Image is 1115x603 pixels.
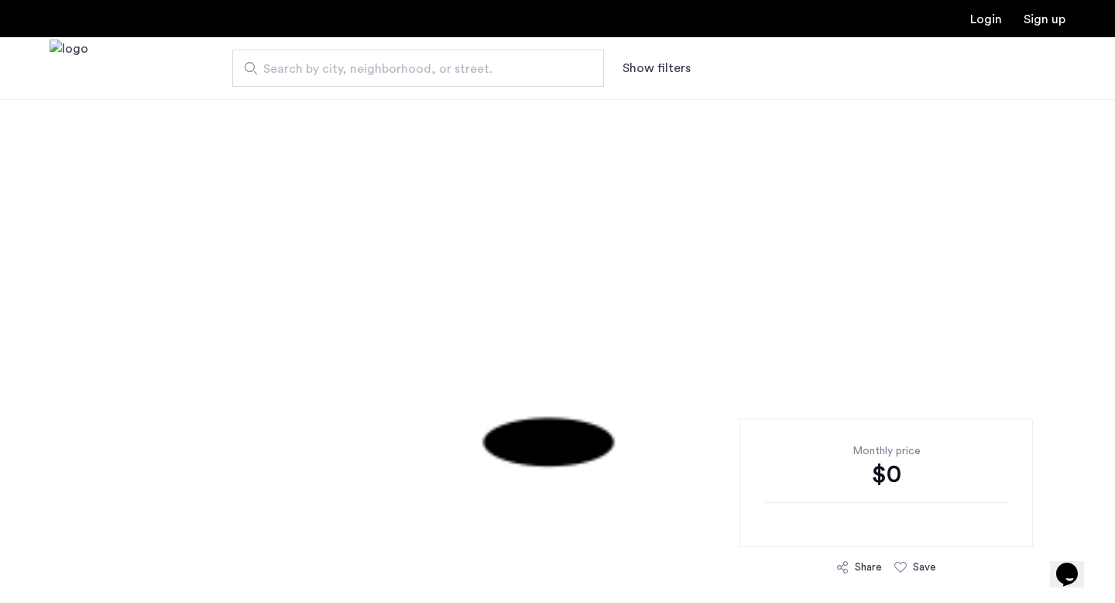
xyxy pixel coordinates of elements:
a: Login [970,13,1002,26]
input: Apartment Search [232,50,604,87]
div: Save [913,560,936,575]
span: Search by city, neighborhood, or street. [263,60,561,78]
img: logo [50,40,88,98]
a: Cazamio Logo [50,40,88,98]
a: Registration [1024,13,1065,26]
button: Show or hide filters [623,59,691,78]
iframe: chat widget [1050,541,1100,587]
div: Monthly price [764,443,1008,459]
img: 1.gif [201,99,914,564]
div: Share [855,560,882,575]
div: $0 [764,459,1008,490]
